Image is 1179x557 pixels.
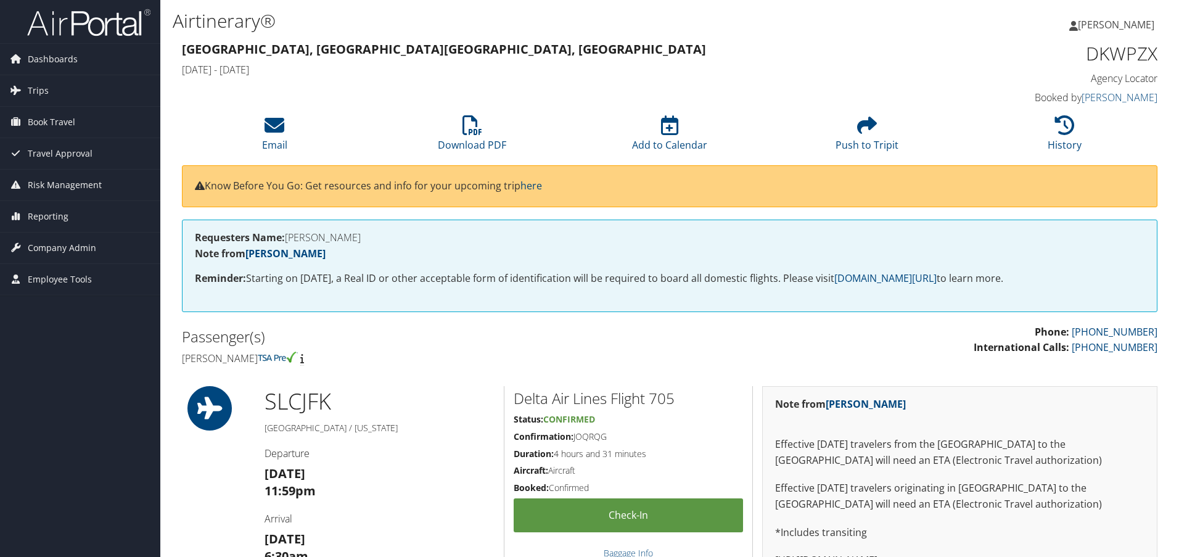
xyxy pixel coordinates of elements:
a: History [1048,122,1082,152]
span: Employee Tools [28,264,92,295]
strong: [DATE] [265,530,305,547]
h2: Delta Air Lines Flight 705 [514,388,743,409]
img: tsa-precheck.png [258,352,298,363]
h5: Aircraft [514,464,743,477]
h4: [PERSON_NAME] [182,352,660,365]
strong: 11:59pm [265,482,316,499]
p: Starting on [DATE], a Real ID or other acceptable form of identification will be required to boar... [195,271,1144,287]
h4: [PERSON_NAME] [195,233,1144,242]
h2: Passenger(s) [182,326,660,347]
span: Confirmed [543,413,595,425]
a: [PERSON_NAME] [245,247,326,260]
h5: JOQRQG [514,431,743,443]
h1: Airtinerary® [173,8,836,34]
h1: SLC JFK [265,386,495,417]
a: here [520,179,542,192]
h4: Agency Locator [927,72,1157,85]
span: Dashboards [28,44,78,75]
strong: International Calls: [974,340,1069,354]
p: Know Before You Go: Get resources and info for your upcoming trip [195,178,1144,194]
span: Reporting [28,201,68,232]
span: Risk Management [28,170,102,200]
strong: Note from [775,397,906,411]
img: airportal-logo.png [27,8,150,37]
h5: [GEOGRAPHIC_DATA] / [US_STATE] [265,422,495,434]
a: Push to Tripit [836,122,898,152]
a: Download PDF [438,122,506,152]
span: Company Admin [28,233,96,263]
h4: Arrival [265,512,495,526]
strong: Confirmation: [514,431,573,442]
a: Check-in [514,498,743,532]
h5: 4 hours and 31 minutes [514,448,743,460]
strong: [DATE] [265,465,305,482]
a: Add to Calendar [632,122,707,152]
p: Effective [DATE] travelers from the [GEOGRAPHIC_DATA] to the [GEOGRAPHIC_DATA] will need an ETA (... [775,421,1144,469]
strong: Requesters Name: [195,231,285,244]
a: [PHONE_NUMBER] [1072,325,1157,339]
span: Trips [28,75,49,106]
strong: Aircraft: [514,464,548,476]
h4: [DATE] - [DATE] [182,63,909,76]
a: [PHONE_NUMBER] [1072,340,1157,354]
strong: Booked: [514,482,549,493]
a: [PERSON_NAME] [1069,6,1167,43]
h4: Booked by [927,91,1157,104]
p: Effective [DATE] travelers originating in [GEOGRAPHIC_DATA] to the [GEOGRAPHIC_DATA] will need an... [775,481,1144,512]
strong: [GEOGRAPHIC_DATA], [GEOGRAPHIC_DATA] [GEOGRAPHIC_DATA], [GEOGRAPHIC_DATA] [182,41,706,57]
strong: Note from [195,247,326,260]
span: Travel Approval [28,138,92,169]
strong: Status: [514,413,543,425]
a: [PERSON_NAME] [826,397,906,411]
p: *Includes transiting [775,525,1144,541]
h1: DKWPZX [927,41,1157,67]
span: [PERSON_NAME] [1078,18,1154,31]
a: [PERSON_NAME] [1082,91,1157,104]
strong: Phone: [1035,325,1069,339]
a: Email [262,122,287,152]
a: [DOMAIN_NAME][URL] [834,271,937,285]
strong: Duration: [514,448,554,460]
h4: Departure [265,447,495,460]
h5: Confirmed [514,482,743,494]
strong: Reminder: [195,271,246,285]
span: Book Travel [28,107,75,138]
